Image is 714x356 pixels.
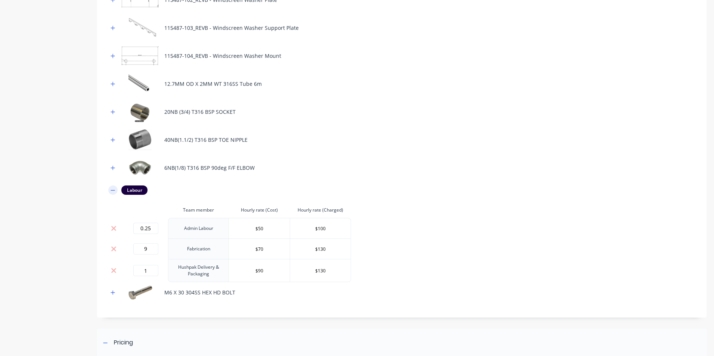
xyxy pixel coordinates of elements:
[133,243,158,254] input: 0
[133,223,158,234] input: 0
[168,238,229,259] td: Fabrication
[168,259,229,282] td: Hushpak Delivery & Packaging
[121,129,159,150] img: 40NB(1.1/2) T316 BSP TOE NIPPLE
[229,265,289,276] input: $0.0000
[290,265,351,276] input: $0.0000
[290,243,351,254] input: $0.0000
[290,202,351,218] th: Hourly rate (Charged)
[121,46,159,66] img: 115487-104_REVB - Windscreen Washer Mount
[168,218,229,238] td: Admin Labour
[164,108,236,116] div: 20NB (3/4) T316 BSP SOCKET
[168,202,229,218] th: Team member
[164,80,262,88] div: 12.7MM OD X 2MM WT 316SS Tube 6m
[229,202,290,218] th: Hourly rate (Cost)
[290,223,351,234] input: $0.0000
[229,223,289,234] input: $0.0000
[121,185,148,194] div: Labour
[114,338,133,347] div: Pricing
[229,243,289,254] input: $0.0000
[164,52,281,60] div: 115487-104_REVB - Windscreen Washer Mount
[121,18,159,38] img: 115487-103_REVB - Windscreen Washer Support Plate
[164,24,299,32] div: 115487-103_REVB - Windscreen Washer Support Plate
[164,164,255,172] div: 6NB(1/8) T316 BSP 90deg F/F ELBOW
[133,265,158,276] input: 0
[121,282,159,303] img: M6 X 30 304SS HEX HD BOLT
[164,288,235,296] div: M6 X 30 304SS HEX HD BOLT
[121,157,159,178] img: 6NB(1/8) T316 BSP 90deg F/F ELBOW
[121,102,159,122] img: 20NB (3/4) T316 BSP SOCKET
[164,136,248,144] div: 40NB(1.1/2) T316 BSP TOE NIPPLE
[121,74,159,94] img: 12.7MM OD X 2MM WT 316SS Tube 6m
